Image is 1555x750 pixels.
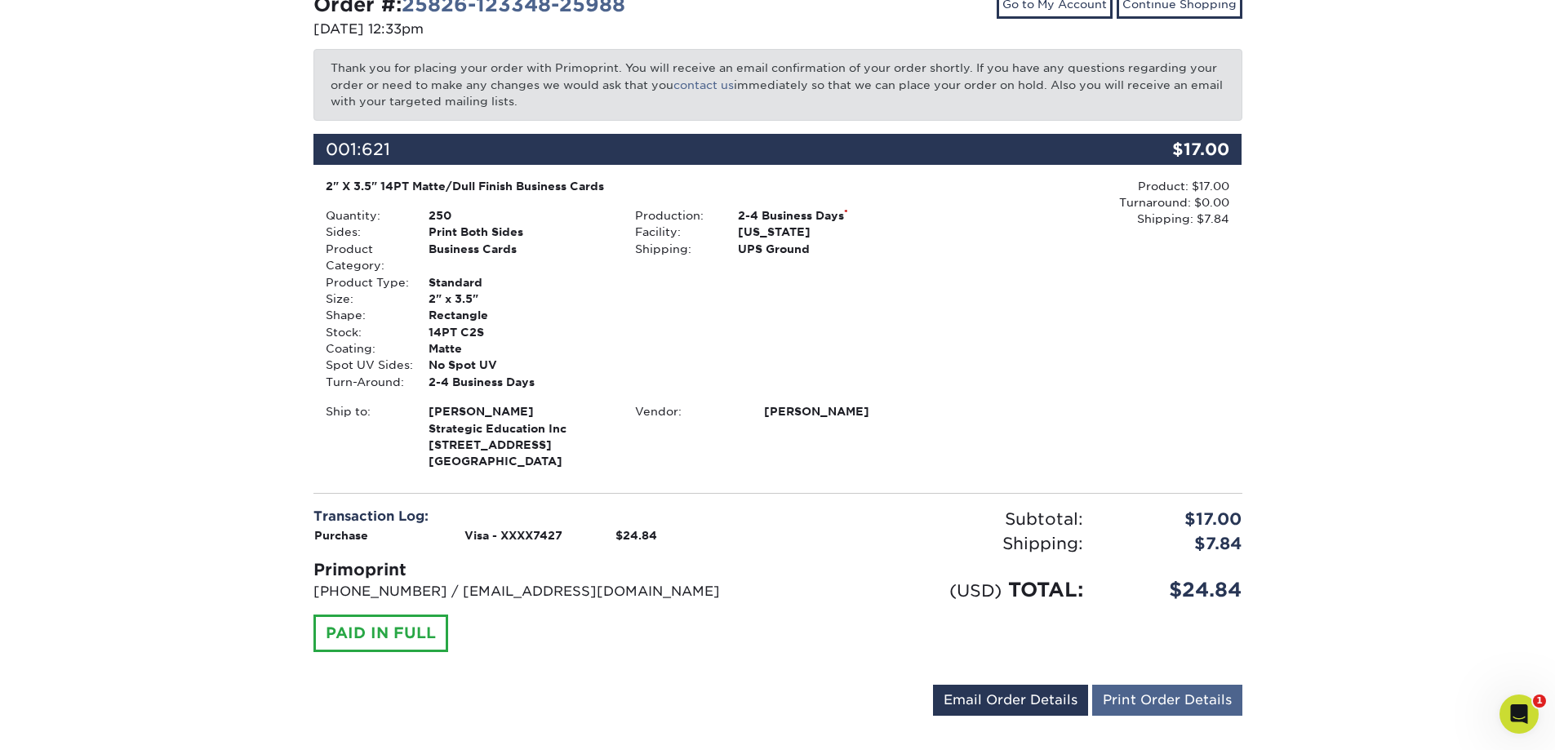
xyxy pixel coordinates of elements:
span: [STREET_ADDRESS] [429,437,611,453]
div: No Spot UV [416,357,623,373]
div: Quantity: [313,207,416,224]
span: 1 [1533,695,1546,708]
div: 2-4 Business Days [726,207,932,224]
div: $17.00 [1087,134,1242,165]
a: Print Order Details [1092,685,1242,716]
p: Thank you for placing your order with Primoprint. You will receive an email confirmation of your ... [313,49,1242,120]
div: Shipping: [778,531,1095,556]
div: Turn-Around: [313,374,416,390]
iframe: Intercom live chat [1499,695,1539,734]
iframe: Google Customer Reviews [1420,706,1555,750]
div: Subtotal: [778,507,1095,531]
div: $24.84 [1095,575,1255,605]
span: [PERSON_NAME] [429,403,611,419]
div: [US_STATE] [726,224,932,240]
p: [DATE] 12:33pm [313,20,766,39]
div: UPS Ground [726,241,932,257]
div: 2-4 Business Days [416,374,623,390]
div: Product: $17.00 Turnaround: $0.00 Shipping: $7.84 [932,178,1229,228]
div: Business Cards [416,241,623,274]
div: 2" X 3.5" 14PT Matte/Dull Finish Business Cards [326,178,921,194]
div: Product Type: [313,274,416,291]
div: Sides: [313,224,416,240]
div: Rectangle [416,307,623,323]
div: Shipping: [623,241,726,257]
div: 2" x 3.5" [416,291,623,307]
div: Standard [416,274,623,291]
a: Email Order Details [933,685,1088,716]
div: Facility: [623,224,726,240]
div: Size: [313,291,416,307]
div: $7.84 [1095,531,1255,556]
span: TOTAL: [1008,578,1083,601]
div: Matte [416,340,623,357]
strong: [GEOGRAPHIC_DATA] [429,403,611,468]
div: Coating: [313,340,416,357]
div: Spot UV Sides: [313,357,416,373]
div: 14PT C2S [416,324,623,340]
div: 001: [313,134,1087,165]
span: Strategic Education Inc [429,420,611,437]
div: Production: [623,207,726,224]
p: [PHONE_NUMBER] / [EMAIL_ADDRESS][DOMAIN_NAME] [313,582,766,601]
div: Primoprint [313,557,766,582]
a: contact us [673,78,734,91]
strong: Purchase [314,529,368,542]
strong: $24.84 [615,529,657,542]
div: Product Category: [313,241,416,274]
div: Vendor: [623,403,752,419]
strong: Visa - XXXX7427 [464,529,562,542]
div: Shape: [313,307,416,323]
small: (USD) [949,580,1002,601]
div: $17.00 [1095,507,1255,531]
div: Transaction Log: [313,507,766,526]
div: Ship to: [313,403,416,470]
div: Print Both Sides [416,224,623,240]
div: PAID IN FULL [313,615,448,652]
span: 621 [362,140,390,159]
div: 250 [416,207,623,224]
div: [PERSON_NAME] [752,403,932,419]
div: Stock: [313,324,416,340]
